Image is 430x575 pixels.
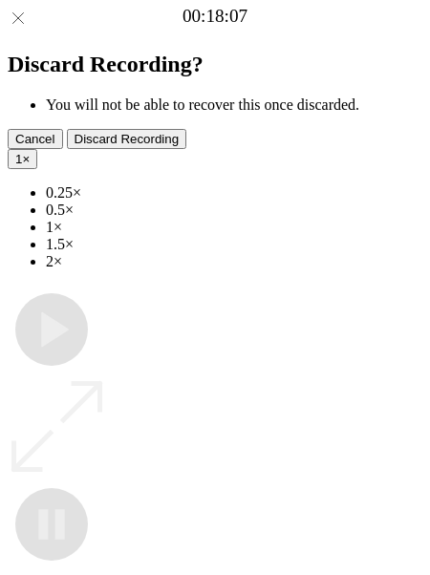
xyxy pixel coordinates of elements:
[183,6,247,27] a: 00:18:07
[67,129,187,149] button: Discard Recording
[8,129,63,149] button: Cancel
[46,184,422,202] li: 0.25×
[8,52,422,77] h2: Discard Recording?
[46,253,422,270] li: 2×
[46,236,422,253] li: 1.5×
[46,202,422,219] li: 0.5×
[46,219,422,236] li: 1×
[15,152,22,166] span: 1
[46,96,422,114] li: You will not be able to recover this once discarded.
[8,149,37,169] button: 1×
